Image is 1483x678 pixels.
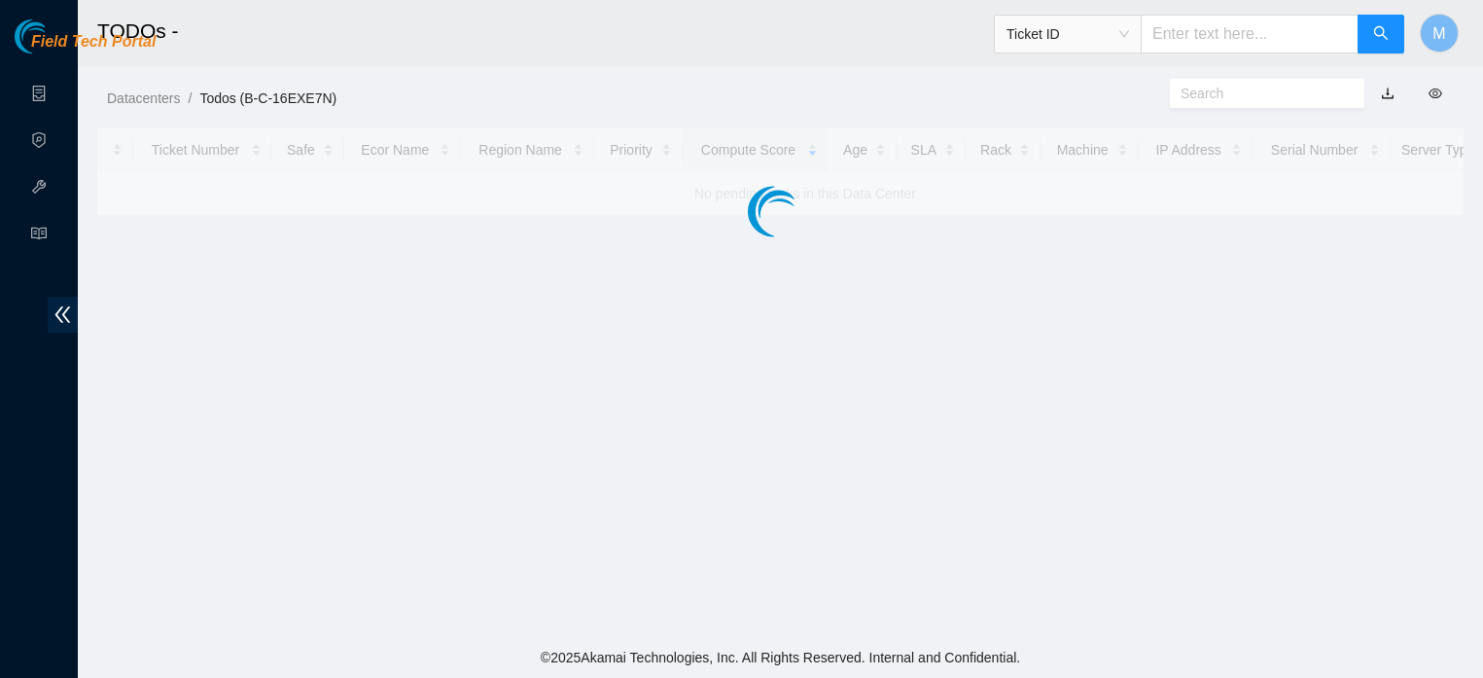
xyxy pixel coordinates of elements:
[1420,14,1459,53] button: M
[188,90,192,106] span: /
[15,19,98,54] img: Akamai Technologies
[1181,83,1338,104] input: Search
[1432,21,1445,46] span: M
[1006,19,1129,49] span: Ticket ID
[199,90,336,106] a: Todos (B-C-16EXE7N)
[1373,25,1389,44] span: search
[48,297,78,333] span: double-left
[1141,15,1359,54] input: Enter text here...
[1429,87,1442,100] span: eye
[78,637,1483,678] footer: © 2025 Akamai Technologies, Inc. All Rights Reserved. Internal and Confidential.
[1366,78,1409,109] button: download
[31,33,156,52] span: Field Tech Portal
[107,90,180,106] a: Datacenters
[31,217,47,256] span: read
[15,35,156,60] a: Akamai TechnologiesField Tech Portal
[1358,15,1404,54] button: search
